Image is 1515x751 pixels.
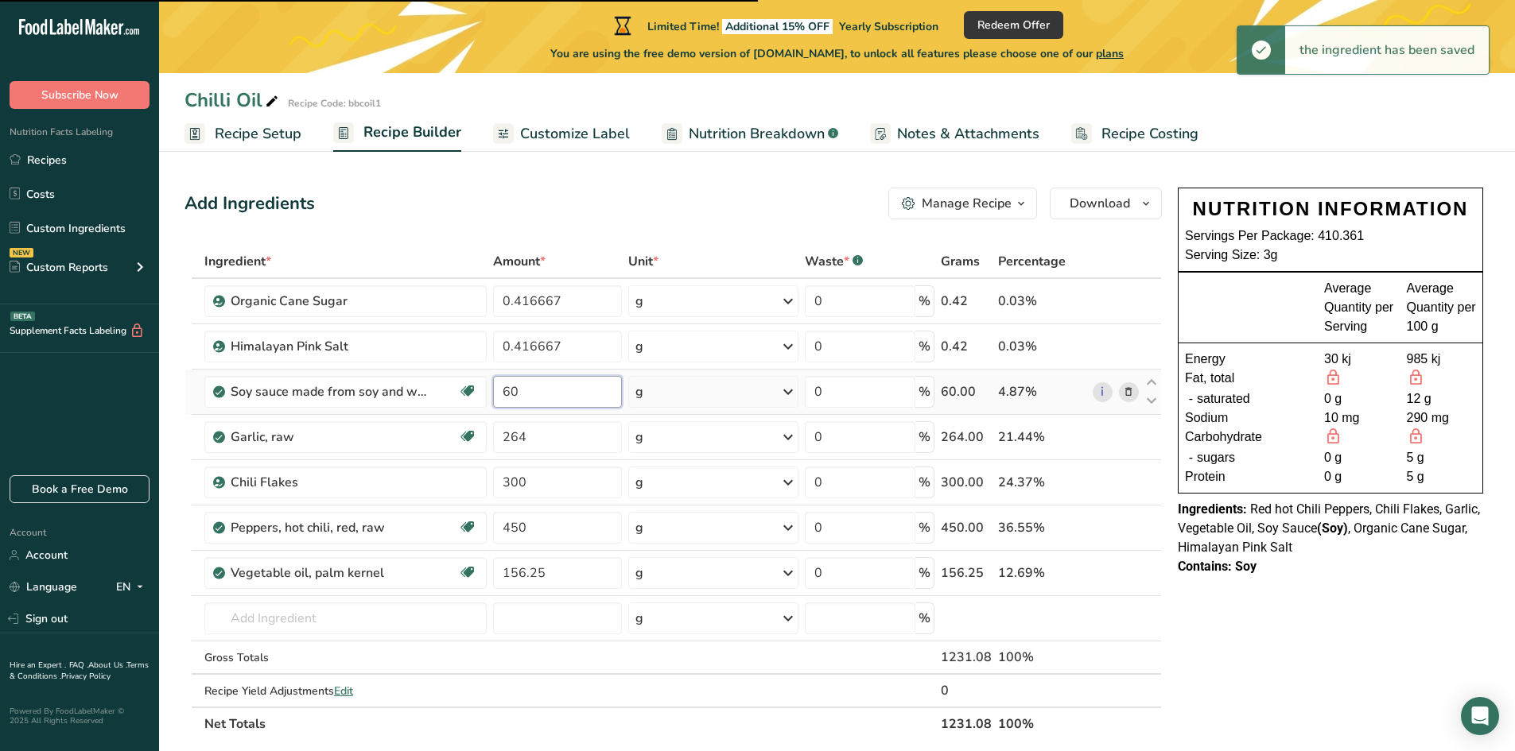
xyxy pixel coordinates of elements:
[1185,428,1262,448] span: Carbohydrate
[185,86,282,114] div: Chilli Oil
[635,518,643,537] div: g
[231,518,429,537] div: Peppers, hot chili, red, raw
[888,188,1037,219] button: Manage Recipe
[1185,448,1197,467] div: -
[941,518,992,537] div: 450.00
[1050,188,1162,219] button: Download
[1185,195,1476,223] div: NUTRITION INFORMATION
[805,252,863,271] div: Waste
[964,11,1063,39] button: Redeem Offer
[185,116,301,152] a: Recipe Setup
[1407,350,1477,369] div: 985 kj
[1185,467,1226,486] span: Protein
[635,428,643,447] div: g
[1461,697,1499,735] div: Open Intercom Messenger
[1407,448,1477,467] div: 5 g
[1407,389,1477,408] div: 12 g
[1317,521,1348,536] b: (Soy)
[998,252,1066,271] span: Percentage
[941,648,992,667] div: 1231.08
[1185,389,1197,408] div: -
[1178,501,1480,555] span: Red hot Chili Peppers, Chili Flakes, Garlic, Vegetable Oil, Soy Sauce , Organic Cane Sugar, Himal...
[1070,194,1130,213] span: Download
[10,573,77,601] a: Language
[635,382,643,401] div: g
[938,706,995,740] th: 1231.08
[998,382,1086,401] div: 4.87%
[10,660,149,682] a: Terms & Conditions .
[231,563,429,583] div: Vegetable oil, palm kernel
[1407,279,1477,336] div: Average Quantity per 100 g
[941,473,992,492] div: 300.00
[204,602,487,634] input: Add Ingredient
[231,473,429,492] div: Chili Flakes
[635,473,643,492] div: g
[922,194,1012,213] div: Manage Recipe
[1324,279,1394,336] div: Average Quantity per Serving
[1324,408,1394,428] div: 10 mg
[998,518,1086,537] div: 36.55%
[998,648,1086,667] div: 100%
[10,248,33,257] div: NEW
[1185,408,1228,428] span: Sodium
[10,475,150,503] a: Book a Free Demo
[333,114,461,153] a: Recipe Builder
[941,681,992,700] div: 0
[204,252,271,271] span: Ingredient
[870,116,1039,152] a: Notes & Attachments
[635,292,643,311] div: g
[1185,246,1476,265] div: Serving Size: 3g
[1101,123,1198,145] span: Recipe Costing
[941,292,992,311] div: 0.42
[1185,226,1476,246] div: Servings Per Package: 410.361
[941,428,992,447] div: 264.00
[69,660,88,671] a: FAQ .
[231,292,429,311] div: Organic Cane Sugar
[288,96,381,110] div: Recipe Code: bbcoil1
[635,563,643,583] div: g
[839,19,938,34] span: Yearly Subscription
[941,382,992,401] div: 60.00
[998,292,1086,311] div: 0.03%
[1178,557,1483,576] div: Contains: Soy
[493,116,630,152] a: Customize Label
[1185,350,1226,369] span: Energy
[1324,350,1394,369] div: 30 kj
[1407,408,1477,428] div: 290 mg
[998,428,1086,447] div: 21.44%
[1324,389,1394,408] div: 0 g
[204,683,487,699] div: Recipe Yield Adjustments
[1197,389,1250,408] span: saturated
[1407,467,1477,486] div: 5 g
[995,706,1090,740] th: 100%
[334,683,353,699] span: Edit
[41,87,118,103] span: Subscribe Now
[1285,26,1489,74] div: the ingredient has been saved
[1071,116,1198,152] a: Recipe Costing
[231,382,429,401] div: Soy sauce made from soy and wheat (shoyu)
[201,706,938,740] th: Net Totals
[941,563,992,583] div: 156.25
[10,660,66,671] a: Hire an Expert .
[998,337,1086,356] div: 0.03%
[88,660,126,671] a: About Us .
[689,123,825,145] span: Nutrition Breakdown
[10,259,108,276] div: Custom Reports
[1324,448,1394,467] div: 0 g
[204,649,487,666] div: Gross Totals
[231,428,429,447] div: Garlic, raw
[635,337,643,356] div: g
[185,191,315,217] div: Add Ingredients
[10,312,35,321] div: BETA
[662,116,838,152] a: Nutrition Breakdown
[1178,501,1247,517] span: Ingredients:
[116,578,150,597] div: EN
[493,252,546,271] span: Amount
[722,19,833,34] span: Additional 15% OFF
[635,609,643,628] div: g
[10,81,150,109] button: Subscribe Now
[363,122,461,143] span: Recipe Builder
[10,706,150,726] div: Powered By FoodLabelMaker © 2025 All Rights Reserved
[611,16,938,35] div: Limited Time!
[231,337,429,356] div: Himalayan Pink Salt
